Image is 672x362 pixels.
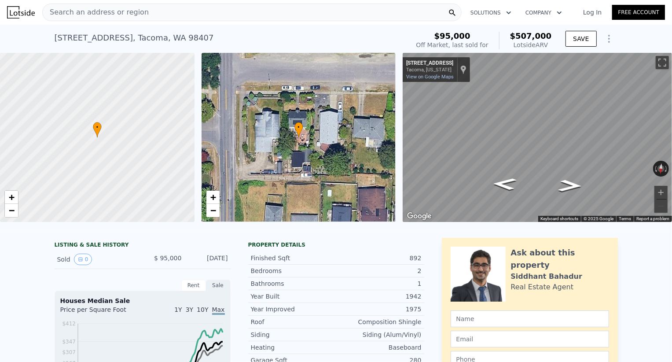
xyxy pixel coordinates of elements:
button: Keyboard shortcuts [540,216,578,222]
a: Report a problem [636,216,669,221]
button: Reset the view [657,160,665,177]
a: View on Google Maps [406,74,454,80]
input: Email [451,331,609,347]
img: Google [405,211,434,222]
button: View historical data [74,254,92,265]
a: Open this area in Google Maps (opens a new window) [405,211,434,222]
div: Bathrooms [251,279,336,288]
span: − [210,205,216,216]
a: Zoom out [206,204,220,217]
div: • [294,122,303,137]
span: 1Y [174,306,182,313]
div: 1 [336,279,422,288]
path: Go East, N 39th St [482,175,526,192]
div: [STREET_ADDRESS] [406,60,453,67]
div: Tacoma, [US_STATE] [406,67,453,73]
button: Toggle fullscreen view [656,56,669,69]
tspan: $307 [62,350,76,356]
div: LISTING & SALE HISTORY [55,241,231,250]
div: Finished Sqft [251,254,336,262]
span: © 2025 Google [584,216,613,221]
span: Search an address or region [43,7,149,18]
div: Real Estate Agent [511,282,574,292]
div: 1942 [336,292,422,301]
div: 892 [336,254,422,262]
tspan: $412 [62,321,76,327]
button: Rotate counterclockwise [653,161,658,177]
span: $507,000 [510,31,552,41]
a: Zoom in [5,191,18,204]
div: [DATE] [189,254,228,265]
div: Lotside ARV [510,41,552,49]
div: Sold [57,254,136,265]
div: Bedrooms [251,266,336,275]
div: Map [403,53,672,222]
div: 1975 [336,305,422,314]
div: Composition Shingle [336,318,422,326]
div: [STREET_ADDRESS] , Tacoma , WA 98407 [55,32,214,44]
span: $ 95,000 [154,255,181,262]
div: Rent [181,280,206,291]
a: Terms (opens in new tab) [619,216,631,221]
button: SAVE [566,31,596,47]
input: Name [451,310,609,327]
div: Year Built [251,292,336,301]
span: • [294,123,303,131]
div: Siding [251,330,336,339]
div: Heating [251,343,336,352]
button: Zoom out [654,199,668,213]
div: 2 [336,266,422,275]
div: Siddhant Bahadur [511,271,583,282]
div: Ask about this property [511,247,609,271]
button: Rotate clockwise [665,161,669,177]
div: Sale [206,280,231,291]
button: Show Options [600,30,618,48]
div: Property details [248,241,424,248]
a: Show location on map [460,65,466,74]
div: Off Market, last sold for [416,41,488,49]
a: Free Account [612,5,665,20]
span: + [9,192,15,203]
button: Company [518,5,569,21]
button: Zoom in [654,186,668,199]
span: • [93,123,102,131]
div: Price per Square Foot [60,305,143,319]
div: Houses Median Sale [60,296,225,305]
span: − [9,205,15,216]
tspan: $347 [62,339,76,345]
a: Zoom in [206,191,220,204]
span: $95,000 [434,31,470,41]
a: Zoom out [5,204,18,217]
span: 10Y [197,306,208,313]
div: Street View [403,53,672,222]
div: Roof [251,318,336,326]
div: Baseboard [336,343,422,352]
div: Year Improved [251,305,336,314]
span: + [210,192,216,203]
span: 3Y [186,306,193,313]
span: Max [212,306,225,315]
div: Siding (Alum/Vinyl) [336,330,422,339]
button: Solutions [463,5,518,21]
a: Log In [573,8,612,17]
path: Go West, N 39th St [548,177,592,195]
div: • [93,122,102,137]
img: Lotside [7,6,35,18]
